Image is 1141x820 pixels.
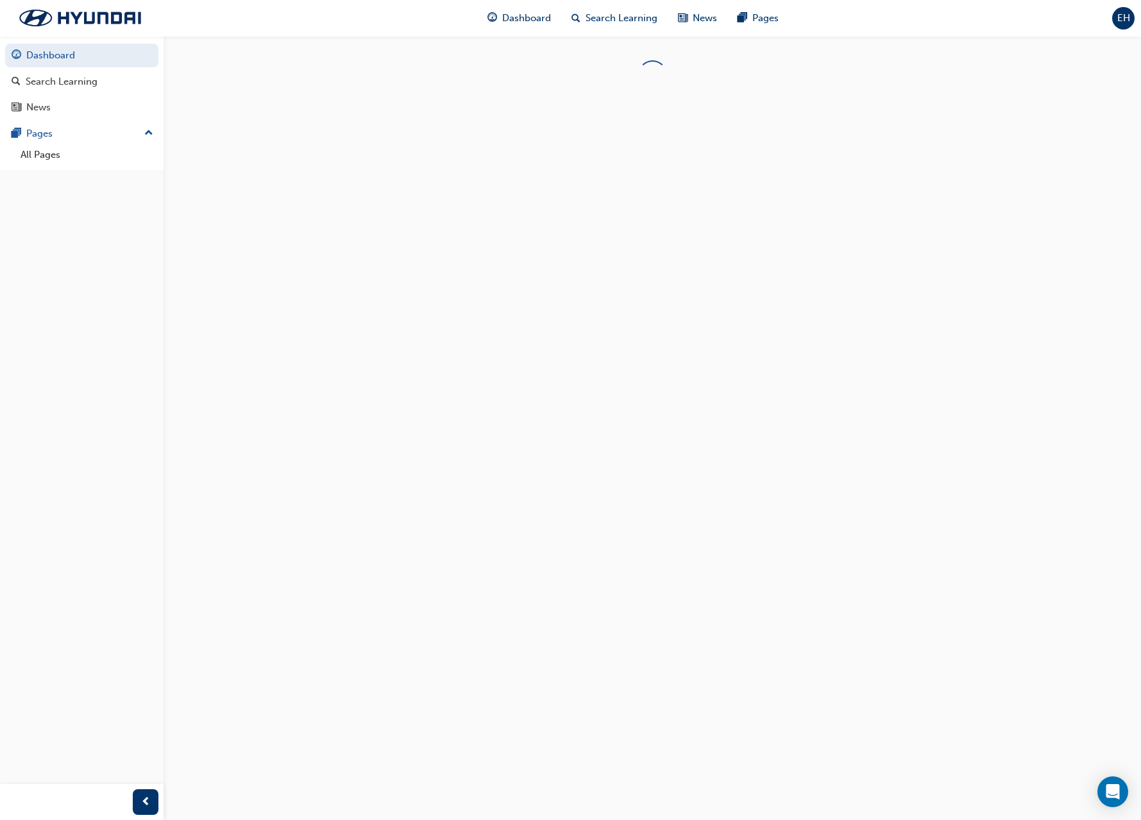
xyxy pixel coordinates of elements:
span: Search Learning [586,11,657,26]
span: prev-icon [141,794,151,810]
span: guage-icon [487,10,497,26]
span: search-icon [571,10,580,26]
a: search-iconSearch Learning [561,5,668,31]
div: Pages [26,126,53,141]
span: search-icon [12,76,21,88]
img: Trak [6,4,154,31]
span: Pages [752,11,779,26]
a: guage-iconDashboard [477,5,561,31]
a: news-iconNews [668,5,727,31]
a: All Pages [15,145,158,165]
a: Dashboard [5,44,158,67]
span: guage-icon [12,50,21,62]
div: Search Learning [26,74,97,89]
button: EH [1112,7,1135,30]
a: News [5,96,158,119]
div: News [26,100,51,115]
button: Pages [5,122,158,146]
span: Dashboard [502,11,551,26]
a: pages-iconPages [727,5,789,31]
span: news-icon [12,102,21,114]
div: Open Intercom Messenger [1097,776,1128,807]
a: Search Learning [5,70,158,94]
span: EH [1117,11,1130,26]
span: up-icon [144,125,153,142]
span: news-icon [678,10,688,26]
span: pages-icon [738,10,747,26]
button: DashboardSearch LearningNews [5,41,158,122]
span: pages-icon [12,128,21,140]
span: News [693,11,717,26]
